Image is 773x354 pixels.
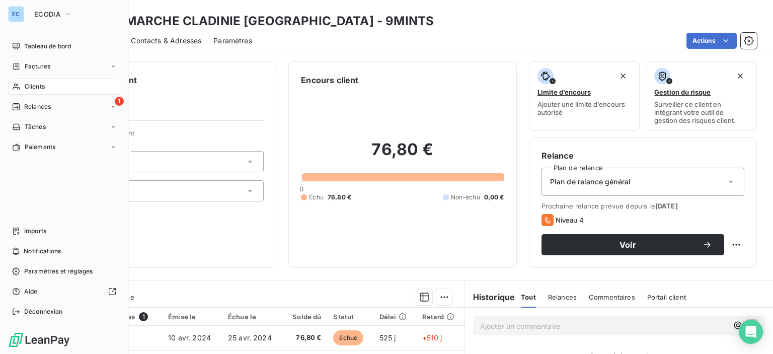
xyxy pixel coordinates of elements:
[654,88,711,96] span: Gestion du risque
[24,102,51,111] span: Relances
[213,36,252,46] span: Paramètres
[647,293,686,301] span: Portail client
[25,82,45,91] span: Clients
[228,333,272,342] span: 25 avr. 2024
[542,150,744,162] h6: Relance
[301,139,504,170] h2: 76,80 €
[25,62,50,71] span: Factures
[24,247,61,256] span: Notifications
[333,330,363,345] span: échue
[81,129,264,143] span: Propriétés Client
[8,284,120,300] a: Aide
[537,100,632,116] span: Ajouter une limite d’encours autorisé
[422,333,442,342] span: +510 j
[556,216,584,224] span: Niveau 4
[8,332,70,348] img: Logo LeanPay
[8,6,24,22] div: EC
[550,177,631,187] span: Plan de relance général
[139,312,148,321] span: 1
[542,234,724,255] button: Voir
[554,241,702,249] span: Voir
[484,193,504,202] span: 0,00 €
[542,202,744,210] span: Prochaine relance prévue depuis le
[115,97,124,106] span: 1
[131,36,201,46] span: Contacts & Adresses
[537,88,591,96] span: Limite d’encours
[309,193,324,202] span: Échu
[301,74,358,86] h6: Encours client
[168,313,216,321] div: Émise le
[89,12,434,30] h3: INTERMARCHE CLADINIE [GEOGRAPHIC_DATA] - 9MINTS
[328,193,351,202] span: 76,80 €
[34,10,60,18] span: ECODIA
[25,122,46,131] span: Tâches
[654,100,748,124] span: Surveiller ce client en intégrant votre outil de gestion des risques client.
[451,193,480,202] span: Non-échu
[24,307,63,316] span: Déconnexion
[61,74,264,86] h6: Informations client
[422,313,458,321] div: Retard
[529,61,640,131] button: Limite d’encoursAjouter une limite d’encours autorisé
[289,333,322,343] span: 76,80 €
[655,202,678,210] span: [DATE]
[24,267,93,276] span: Paramètres et réglages
[333,313,367,321] div: Statut
[686,33,737,49] button: Actions
[589,293,635,301] span: Commentaires
[646,61,757,131] button: Gestion du risqueSurveiller ce client en intégrant votre outil de gestion des risques client.
[228,313,277,321] div: Échue le
[548,293,577,301] span: Relances
[24,287,38,296] span: Aide
[379,333,396,342] span: 525 j
[289,313,322,321] div: Solde dû
[24,42,71,51] span: Tableau de bord
[739,320,763,344] div: Open Intercom Messenger
[465,291,515,303] h6: Historique
[299,185,303,193] span: 0
[24,227,46,236] span: Imports
[25,143,55,152] span: Paiements
[379,313,410,321] div: Délai
[168,333,211,342] span: 10 avr. 2024
[521,293,536,301] span: Tout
